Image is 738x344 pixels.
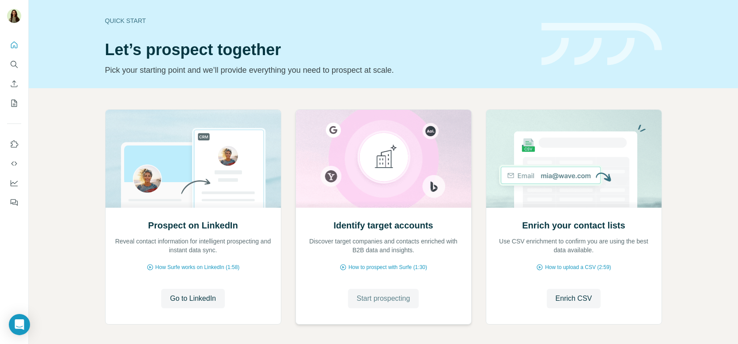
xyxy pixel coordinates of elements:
[105,41,531,59] h1: Let’s prospect together
[357,293,410,304] span: Start prospecting
[348,289,419,308] button: Start prospecting
[348,263,427,271] span: How to prospect with Surfe (1:30)
[155,263,240,271] span: How Surfe works on LinkedIn (1:58)
[7,175,21,191] button: Dashboard
[495,237,653,254] p: Use CSV enrichment to confirm you are using the best data available.
[556,293,592,304] span: Enrich CSV
[7,156,21,172] button: Use Surfe API
[105,110,281,208] img: Prospect on LinkedIn
[486,110,662,208] img: Enrich your contact lists
[295,110,472,208] img: Identify target accounts
[105,16,531,25] div: Quick start
[545,263,611,271] span: How to upload a CSV (2:59)
[541,23,662,66] img: banner
[170,293,216,304] span: Go to LinkedIn
[305,237,462,254] p: Discover target companies and contacts enriched with B2B data and insights.
[7,95,21,111] button: My lists
[7,136,21,152] button: Use Surfe on LinkedIn
[161,289,225,308] button: Go to LinkedIn
[522,219,625,232] h2: Enrich your contact lists
[547,289,601,308] button: Enrich CSV
[7,56,21,72] button: Search
[7,37,21,53] button: Quick start
[7,76,21,92] button: Enrich CSV
[105,64,531,76] p: Pick your starting point and we’ll provide everything you need to prospect at scale.
[7,194,21,210] button: Feedback
[333,219,433,232] h2: Identify target accounts
[114,237,272,254] p: Reveal contact information for intelligent prospecting and instant data sync.
[7,9,21,23] img: Avatar
[148,219,238,232] h2: Prospect on LinkedIn
[9,314,30,335] div: Open Intercom Messenger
